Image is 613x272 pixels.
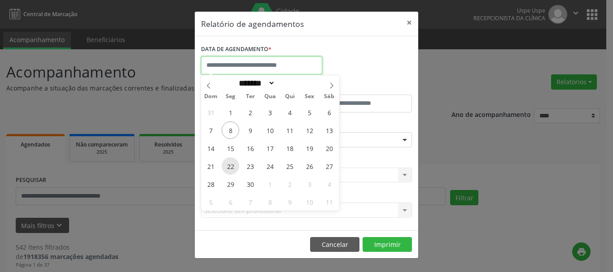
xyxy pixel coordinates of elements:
span: Setembro 3, 2025 [261,104,279,121]
span: Outubro 10, 2025 [301,193,318,211]
label: ATÉ [309,81,412,95]
button: Cancelar [310,237,359,252]
span: Setembro 2, 2025 [241,104,259,121]
span: Agosto 31, 2025 [202,104,219,121]
span: Setembro 19, 2025 [301,139,318,157]
span: Setembro 6, 2025 [320,104,338,121]
span: Outubro 11, 2025 [320,193,338,211]
span: Outubro 5, 2025 [202,193,219,211]
span: Setembro 25, 2025 [281,157,298,175]
label: DATA DE AGENDAMENTO [201,43,271,56]
input: Year [275,78,305,88]
span: Setembro 12, 2025 [301,121,318,139]
span: Ter [241,94,260,99]
span: Setembro 11, 2025 [281,121,298,139]
h5: Relatório de agendamentos [201,18,304,30]
button: Imprimir [363,237,412,252]
span: Setembro 22, 2025 [222,157,239,175]
span: Outubro 3, 2025 [301,175,318,193]
span: Outubro 1, 2025 [261,175,279,193]
span: Outubro 2, 2025 [281,175,298,193]
span: Setembro 20, 2025 [320,139,338,157]
span: Setembro 28, 2025 [202,175,219,193]
span: Setembro 26, 2025 [301,157,318,175]
span: Setembro 17, 2025 [261,139,279,157]
span: Setembro 24, 2025 [261,157,279,175]
select: Month [236,78,275,88]
span: Setembro 21, 2025 [202,157,219,175]
span: Setembro 29, 2025 [222,175,239,193]
span: Outubro 4, 2025 [320,175,338,193]
span: Setembro 9, 2025 [241,121,259,139]
span: Setembro 14, 2025 [202,139,219,157]
span: Qui [280,94,300,99]
span: Outubro 7, 2025 [241,193,259,211]
span: Qua [260,94,280,99]
span: Setembro 15, 2025 [222,139,239,157]
span: Setembro 10, 2025 [261,121,279,139]
span: Setembro 13, 2025 [320,121,338,139]
span: Setembro 23, 2025 [241,157,259,175]
span: Outubro 8, 2025 [261,193,279,211]
span: Sáb [320,94,339,99]
span: Outubro 9, 2025 [281,193,298,211]
span: Seg [221,94,241,99]
span: Setembro 16, 2025 [241,139,259,157]
button: Close [400,12,418,34]
span: Setembro 18, 2025 [281,139,298,157]
span: Dom [201,94,221,99]
span: Sex [300,94,320,99]
span: Setembro 7, 2025 [202,121,219,139]
span: Setembro 30, 2025 [241,175,259,193]
span: Setembro 4, 2025 [281,104,298,121]
span: Setembro 5, 2025 [301,104,318,121]
span: Outubro 6, 2025 [222,193,239,211]
span: Setembro 27, 2025 [320,157,338,175]
span: Setembro 1, 2025 [222,104,239,121]
span: Setembro 8, 2025 [222,121,239,139]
